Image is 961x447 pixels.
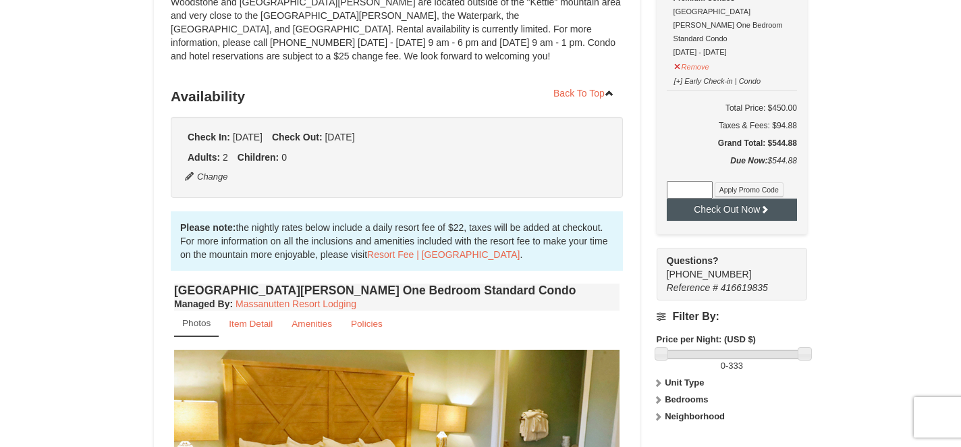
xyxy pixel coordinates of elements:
[667,136,797,150] h5: Grand Total: $544.88
[665,377,704,388] strong: Unit Type
[180,222,236,233] strong: Please note:
[171,211,623,271] div: the nightly rates below include a daily resort fee of $22, taxes will be added at checkout. For m...
[229,319,273,329] small: Item Detail
[657,334,756,344] strong: Price per Night: (USD $)
[238,152,279,163] strong: Children:
[292,319,332,329] small: Amenities
[174,311,219,337] a: Photos
[667,282,718,293] span: Reference #
[188,132,230,142] strong: Check In:
[674,71,762,88] button: [+] Early Check-in | Condo
[325,132,354,142] span: [DATE]
[367,249,520,260] a: Resort Fee | [GEOGRAPHIC_DATA]
[665,411,725,421] strong: Neighborhood
[233,132,263,142] span: [DATE]
[665,394,708,404] strong: Bedrooms
[667,199,797,220] button: Check Out Now
[657,311,807,323] h4: Filter By:
[182,318,211,328] small: Photos
[730,156,767,165] strong: Due Now:
[174,284,620,297] h4: [GEOGRAPHIC_DATA][PERSON_NAME] One Bedroom Standard Condo
[342,311,391,337] a: Policies
[667,101,797,115] h6: Total Price: $450.00
[283,311,341,337] a: Amenities
[667,119,797,132] div: Taxes & Fees: $94.88
[281,152,287,163] span: 0
[188,152,220,163] strong: Adults:
[351,319,383,329] small: Policies
[174,298,229,309] span: Managed By
[223,152,228,163] span: 2
[657,359,807,373] label: -
[220,311,281,337] a: Item Detail
[174,298,233,309] strong: :
[728,361,743,371] span: 333
[184,169,229,184] button: Change
[545,83,623,103] a: Back To Top
[272,132,323,142] strong: Check Out:
[171,83,623,110] h3: Availability
[721,361,725,371] span: 0
[715,182,784,197] button: Apply Promo Code
[667,154,797,181] div: $544.88
[236,298,356,309] a: Massanutten Resort Lodging
[721,282,768,293] span: 416619835
[667,255,719,266] strong: Questions?
[674,57,710,74] button: Remove
[667,254,783,280] span: [PHONE_NUMBER]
